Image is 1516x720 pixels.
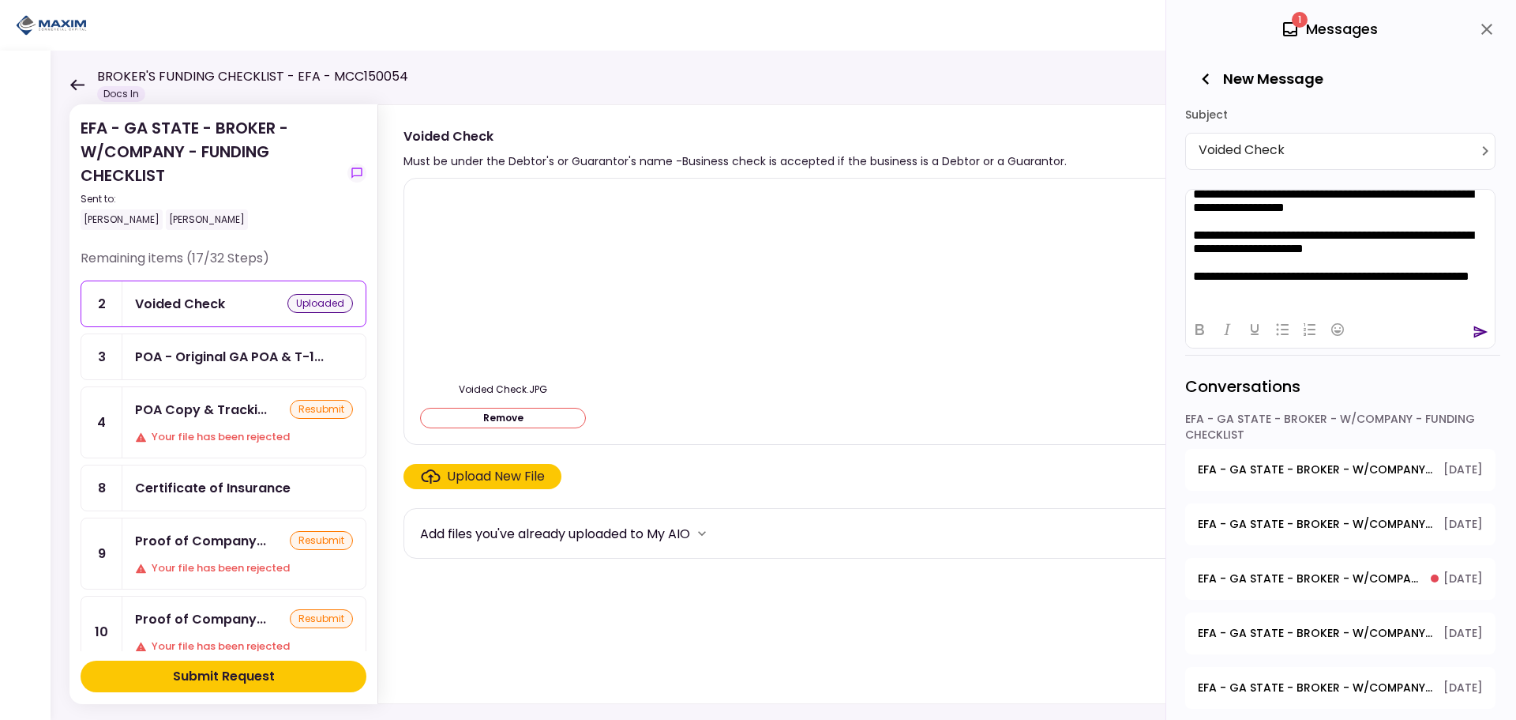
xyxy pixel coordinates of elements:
[81,465,366,511] a: 8Certificate of Insurance
[1198,516,1432,533] span: EFA - GA STATE - BROKER - W/COMPANY - FUNDING CHECKLIST - Proof of Company Ownership
[81,249,366,281] div: Remaining items (17/32 Steps)
[81,386,366,458] a: 4POA Copy & Tracking ReceiptresubmitYour file has been rejected
[690,522,714,545] button: more
[347,164,366,183] button: show-messages
[135,609,266,629] div: Proof of Company FEIN
[81,596,366,668] a: 10Proof of Company FEINresubmitYour file has been rejected
[420,524,690,544] div: Add files you've already uploaded to My AIO
[135,531,266,551] div: Proof of Company Ownership
[1185,58,1336,100] button: New Message
[1185,613,1495,654] button: open-conversation
[1473,324,1488,340] button: send
[135,478,291,498] div: Certificate of Insurance
[81,334,366,380] a: 3POA - Original GA POA & T-146
[1269,319,1296,341] button: Bullet list
[1185,558,1495,600] button: open-conversation
[1186,319,1213,341] button: Bold
[81,192,341,206] div: Sent to:
[290,400,353,419] div: resubmit
[447,467,545,486] div: Upload New File
[135,560,353,576] div: Your file has been rejected
[81,597,122,667] div: 10
[1292,12,1308,28] span: 1
[135,400,267,420] div: POA Copy & Tracking Receipt
[81,518,122,589] div: 9
[97,67,408,86] h1: BROKER'S FUNDING CHECKLIST - EFA - MCC150054
[1443,571,1483,587] span: [DATE]
[135,294,225,314] div: Voided Check
[1198,571,1420,587] span: EFA - GA STATE - BROKER - W/COMPANY - FUNDING CHECKLIST - Photos of Equipment Exterior
[420,383,586,397] div: Voided Check.JPG
[1214,319,1240,341] button: Italic
[1198,625,1432,642] span: EFA - GA STATE - BROKER - W/COMPANY - FUNDING CHECKLIST - Dealer's Final Invoice
[403,126,1067,146] div: Voided Check
[1185,411,1495,449] div: EFA - GA STATE - BROKER - W/COMPANY - FUNDING CHECKLIST
[1443,625,1483,642] span: [DATE]
[1473,16,1500,43] button: close
[1185,355,1500,411] div: Conversations
[81,209,163,230] div: [PERSON_NAME]
[1198,462,1432,478] span: EFA - GA STATE - BROKER - W/COMPANY - FUNDING CHECKLIST - POA Copy & Tracking Receipt
[173,667,275,686] div: Submit Request
[1241,319,1268,341] button: Underline
[81,281,366,327] a: 2Voided Checkuploaded
[1324,319,1351,341] button: Emojis
[97,86,145,102] div: Docs In
[420,408,586,428] button: Remove
[1443,516,1483,533] span: [DATE]
[135,429,353,445] div: Your file has been rejected
[290,531,353,550] div: resubmit
[81,518,366,590] a: 9Proof of Company OwnershipresubmitYour file has been rejected
[81,661,366,692] button: Submit Request
[81,334,122,379] div: 3
[135,639,353,654] div: Your file has been rejected
[135,347,324,367] div: POA - Original GA POA & T-146
[16,13,87,37] img: Partner icon
[1185,503,1495,545] button: open-conversation
[166,209,248,230] div: [PERSON_NAME]
[290,609,353,628] div: resubmit
[81,116,341,230] div: EFA - GA STATE - BROKER - W/COMPANY - FUNDING CHECKLIST
[81,281,122,326] div: 2
[1198,680,1432,696] span: EFA - GA STATE - BROKER - W/COMPANY - FUNDING CHECKLIST - Proof of Company FEIN
[1199,140,1488,163] div: Voided Check
[1185,103,1495,126] div: Subject
[1296,319,1323,341] button: Numbered list
[403,152,1067,171] div: Must be under the Debtor's or Guarantor's name -Business check is accepted if the business is a D...
[1281,17,1378,41] div: Messages
[1185,449,1495,491] button: open-conversation
[1186,190,1495,311] iframe: Rich Text Area
[81,387,122,458] div: 4
[377,104,1484,704] div: Voided CheckMust be under the Debtor's or Guarantor's name -Business check is accepted if the bus...
[1443,462,1483,478] span: [DATE]
[403,464,561,489] span: Click here to upload the required document
[81,466,122,511] div: 8
[287,294,353,313] div: uploaded
[1443,680,1483,696] span: [DATE]
[1185,667,1495,709] button: open-conversation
